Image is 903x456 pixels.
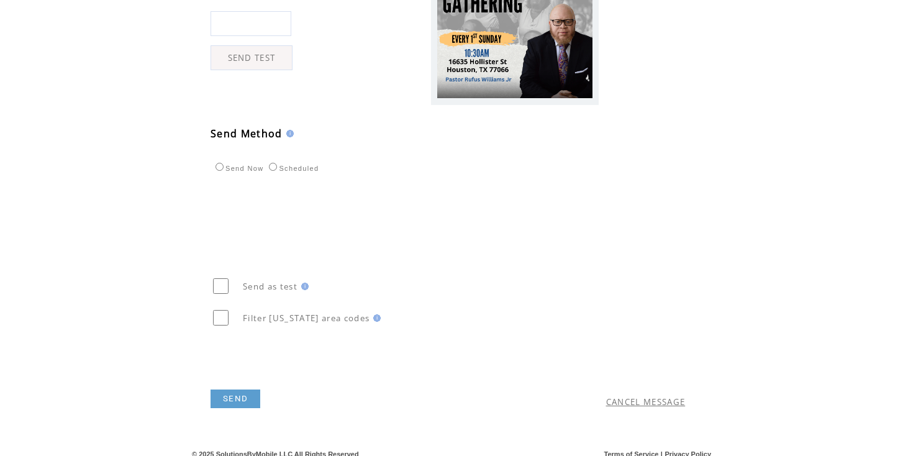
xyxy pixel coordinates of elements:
[606,396,686,408] a: CANCEL MESSAGE
[283,130,294,137] img: help.gif
[216,163,224,171] input: Send Now
[212,165,263,172] label: Send Now
[243,312,370,324] span: Filter [US_STATE] area codes
[370,314,381,322] img: help.gif
[243,281,297,292] span: Send as test
[266,165,319,172] label: Scheduled
[211,127,283,140] span: Send Method
[297,283,309,290] img: help.gif
[211,45,293,70] a: SEND TEST
[211,390,260,408] a: SEND
[269,163,277,171] input: Scheduled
